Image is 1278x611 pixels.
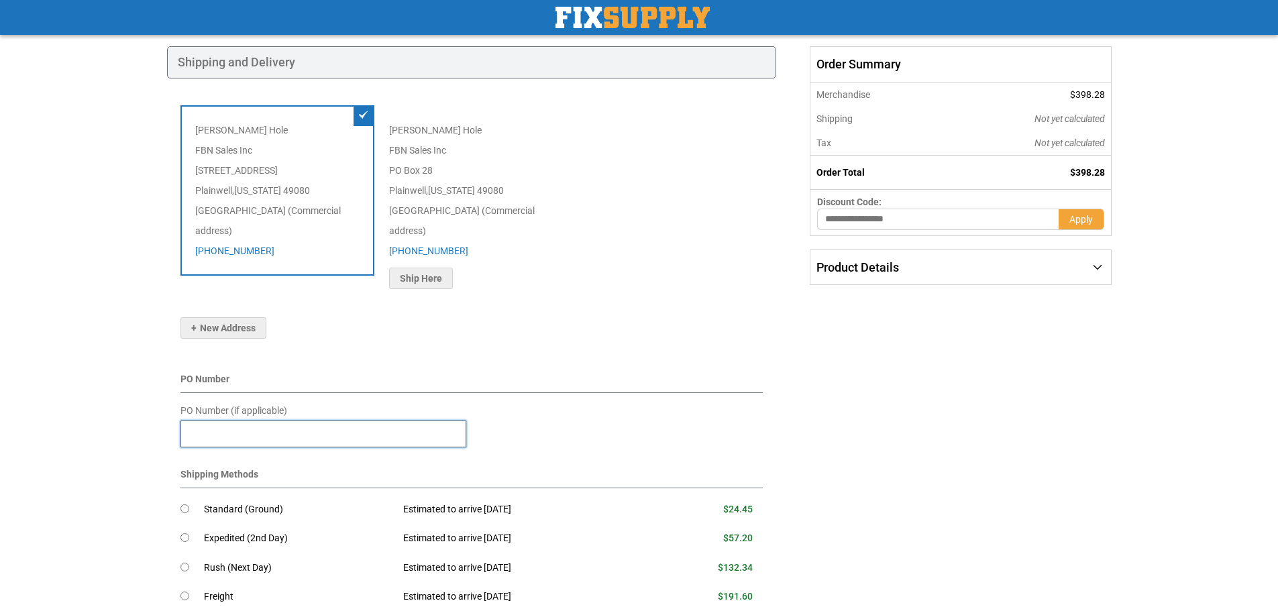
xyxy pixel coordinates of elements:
span: Shipping [816,113,853,124]
span: [US_STATE] [234,185,281,196]
span: Ship Here [400,273,442,284]
span: Apply [1069,214,1093,225]
img: Fix Industrial Supply [555,7,710,28]
span: PO Number (if applicable) [180,405,287,416]
button: New Address [180,317,266,339]
td: Estimated to arrive [DATE] [393,524,652,553]
div: [PERSON_NAME] Hole FBN Sales Inc PO Box 28 Plainwell , 49080 [GEOGRAPHIC_DATA] (Commercial address) [374,105,569,304]
th: Merchandise [810,82,944,107]
td: Standard (Ground) [204,495,394,524]
div: Shipping Methods [180,467,763,488]
div: [PERSON_NAME] Hole FBN Sales Inc [STREET_ADDRESS] Plainwell , 49080 [GEOGRAPHIC_DATA] (Commercial... [180,105,375,276]
span: $24.45 [723,504,753,514]
span: Discount Code: [817,197,882,207]
span: Order Summary [810,46,1111,82]
button: Apply [1059,209,1104,230]
a: [PHONE_NUMBER] [195,245,274,256]
a: store logo [555,7,710,28]
td: Estimated to arrive [DATE] [393,553,652,583]
span: $398.28 [1070,89,1105,100]
th: Tax [810,131,944,156]
td: Rush (Next Day) [204,553,394,583]
a: [PHONE_NUMBER] [389,245,468,256]
span: $191.60 [718,591,753,602]
strong: Order Total [816,167,865,178]
span: [US_STATE] [428,185,475,196]
span: $398.28 [1070,167,1105,178]
td: Expedited (2nd Day) [204,524,394,553]
div: PO Number [180,372,763,393]
span: $132.34 [718,562,753,573]
button: Ship Here [389,268,453,289]
span: Not yet calculated [1034,113,1105,124]
span: Product Details [816,260,899,274]
td: Estimated to arrive [DATE] [393,495,652,524]
span: $57.20 [723,533,753,543]
div: Shipping and Delivery [167,46,777,78]
span: New Address [191,323,256,333]
span: Not yet calculated [1034,137,1105,148]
